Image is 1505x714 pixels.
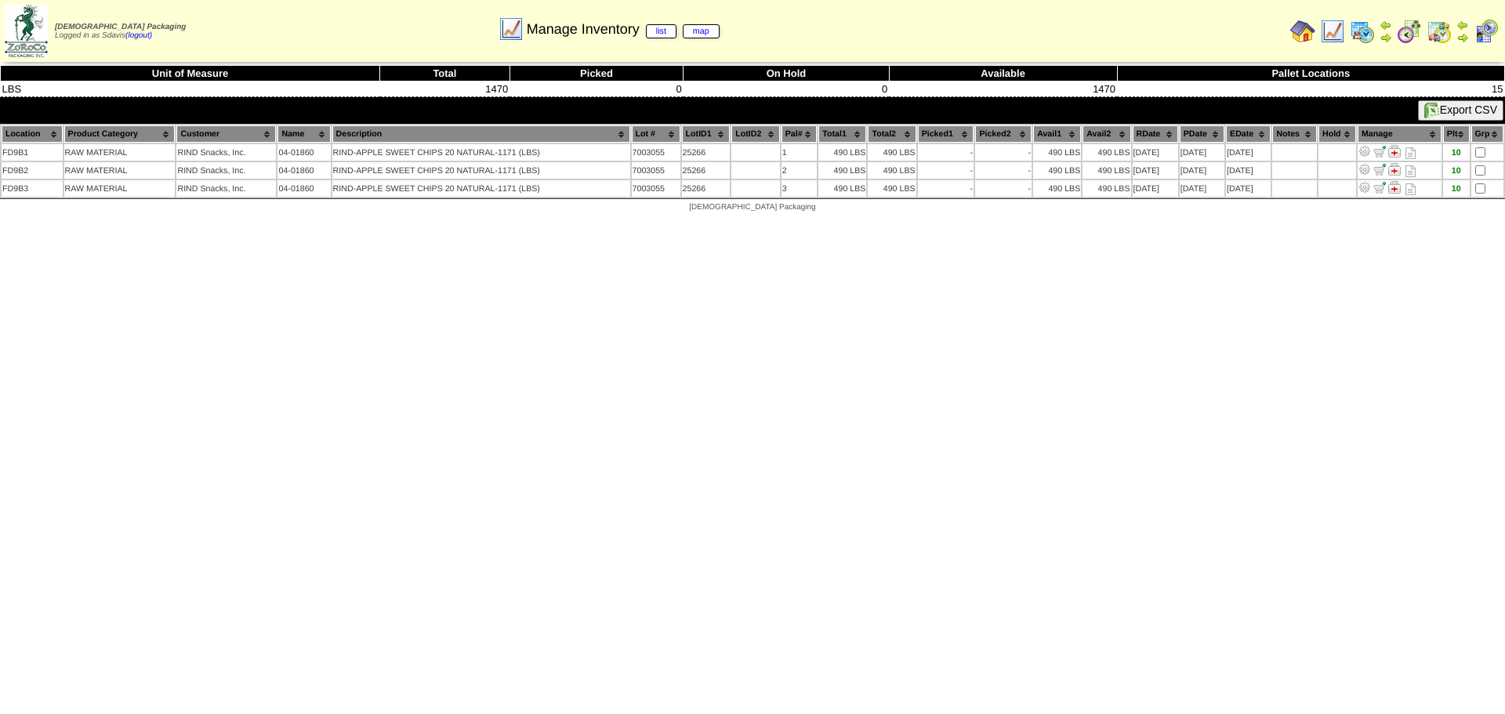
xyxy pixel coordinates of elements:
td: 490 LBS [1083,180,1130,197]
a: list [646,24,676,38]
th: Plt [1443,125,1470,143]
th: Total2 [868,125,916,143]
th: LotID2 [731,125,780,143]
i: Note [1405,147,1416,159]
td: 490 LBS [818,162,866,179]
td: 490 LBS [868,144,916,161]
th: RDate [1133,125,1178,143]
td: RIND-APPLE SWEET CHIPS 20 NATURAL-1171 (LBS) [332,180,630,197]
td: [DATE] [1133,180,1178,197]
td: 1470 [889,82,1117,97]
td: 04-01860 [277,180,330,197]
td: RIND-APPLE SWEET CHIPS 20 NATURAL-1171 (LBS) [332,162,630,179]
th: Avail1 [1033,125,1081,143]
span: Logged in as Sdavis [55,23,186,40]
a: map [683,24,720,38]
td: 2 [782,162,818,179]
th: Unit of Measure [1,66,380,82]
td: [DATE] [1180,144,1224,161]
td: - [975,162,1032,179]
span: [DEMOGRAPHIC_DATA] Packaging [55,23,186,31]
img: home.gif [1290,19,1315,44]
img: Adjust [1358,181,1371,194]
td: RIND Snacks, Inc. [176,144,276,161]
td: 490 LBS [1033,144,1081,161]
td: RAW MATERIAL [64,144,176,161]
td: RIND Snacks, Inc. [176,180,276,197]
td: 3 [782,180,818,197]
th: LotID1 [682,125,731,143]
td: 25266 [682,180,731,197]
td: 15 [1117,82,1504,97]
img: arrowright.gif [1380,31,1392,44]
td: 7003055 [632,180,680,197]
td: 490 LBS [868,180,916,197]
td: 490 LBS [868,162,916,179]
img: Manage Hold [1388,145,1401,158]
img: arrowleft.gif [1380,19,1392,31]
td: 0 [510,82,684,97]
th: Customer [176,125,276,143]
td: [DATE] [1226,162,1271,179]
td: 1 [782,144,818,161]
img: Move [1373,163,1386,176]
img: arrowleft.gif [1456,19,1469,31]
td: 7003055 [632,144,680,161]
td: RAW MATERIAL [64,162,176,179]
img: line_graph.gif [499,16,524,42]
td: - [975,144,1032,161]
img: Manage Hold [1388,181,1401,194]
td: - [918,144,974,161]
td: [DATE] [1226,180,1271,197]
th: Hold [1318,125,1356,143]
th: Total [380,66,510,82]
img: calendarblend.gif [1397,19,1422,44]
img: line_graph.gif [1320,19,1345,44]
td: RAW MATERIAL [64,180,176,197]
td: 1470 [380,82,510,97]
td: - [975,180,1032,197]
th: Manage [1358,125,1442,143]
img: calendarinout.gif [1427,19,1452,44]
th: Pal# [782,125,818,143]
td: 490 LBS [1033,162,1081,179]
th: Grp [1471,125,1503,143]
td: FD9B2 [2,162,63,179]
div: 10 [1444,184,1469,194]
td: 04-01860 [277,144,330,161]
td: - [918,180,974,197]
img: calendarprod.gif [1350,19,1375,44]
th: Total1 [818,125,866,143]
div: 10 [1444,148,1469,158]
td: 490 LBS [1033,180,1081,197]
button: Export CSV [1418,100,1503,121]
div: 10 [1444,166,1469,176]
td: [DATE] [1133,144,1178,161]
th: Picked2 [975,125,1032,143]
td: 490 LBS [1083,162,1130,179]
a: (logout) [125,31,152,40]
td: 25266 [682,144,731,161]
td: [DATE] [1226,144,1271,161]
th: Picked [510,66,684,82]
th: Name [277,125,330,143]
img: Move [1373,145,1386,158]
td: 490 LBS [818,144,866,161]
th: Lot # [632,125,680,143]
i: Note [1405,165,1416,177]
img: Adjust [1358,163,1371,176]
th: Description [332,125,630,143]
th: On Hold [684,66,889,82]
td: RIND Snacks, Inc. [176,162,276,179]
td: 490 LBS [1083,144,1130,161]
td: [DATE] [1180,162,1224,179]
td: 7003055 [632,162,680,179]
td: 490 LBS [818,180,866,197]
span: Manage Inventory [527,21,720,38]
th: Avail2 [1083,125,1130,143]
th: Location [2,125,63,143]
th: Product Category [64,125,176,143]
th: Picked1 [918,125,974,143]
td: 04-01860 [277,162,330,179]
td: RIND-APPLE SWEET CHIPS 20 NATURAL-1171 (LBS) [332,144,630,161]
